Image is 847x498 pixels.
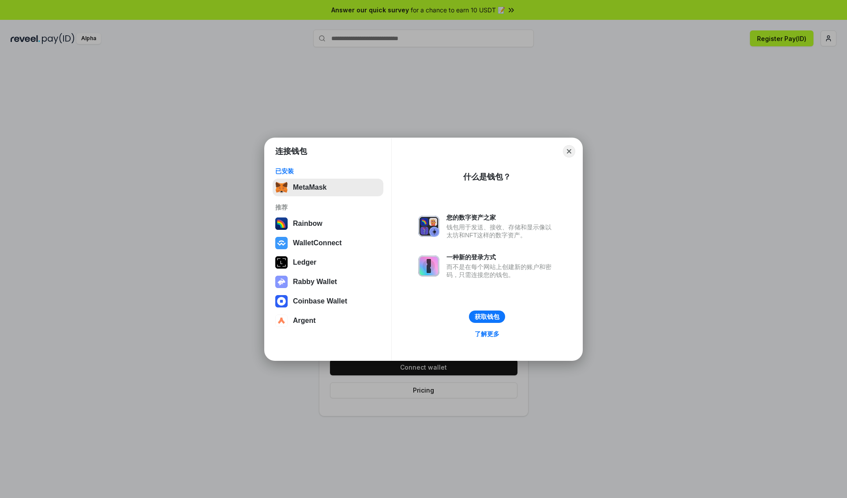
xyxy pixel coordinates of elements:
[275,167,381,175] div: 已安装
[463,172,511,182] div: 什么是钱包？
[293,297,347,305] div: Coinbase Wallet
[273,179,383,196] button: MetaMask
[275,237,288,249] img: svg+xml,%3Csvg%20width%3D%2228%22%20height%3D%2228%22%20viewBox%3D%220%200%2028%2028%22%20fill%3D...
[293,258,316,266] div: Ledger
[273,312,383,330] button: Argent
[275,295,288,307] img: svg+xml,%3Csvg%20width%3D%2228%22%20height%3D%2228%22%20viewBox%3D%220%200%2028%2028%22%20fill%3D...
[273,292,383,310] button: Coinbase Wallet
[446,213,556,221] div: 您的数字资产之家
[418,216,439,237] img: svg+xml,%3Csvg%20xmlns%3D%22http%3A%2F%2Fwww.w3.org%2F2000%2Fsvg%22%20fill%3D%22none%22%20viewBox...
[446,263,556,279] div: 而不是在每个网站上创建新的账户和密码，只需连接您的钱包。
[273,215,383,232] button: Rainbow
[293,183,326,191] div: MetaMask
[563,145,575,157] button: Close
[273,273,383,291] button: Rabby Wallet
[293,220,322,228] div: Rainbow
[275,315,288,327] img: svg+xml,%3Csvg%20width%3D%2228%22%20height%3D%2228%22%20viewBox%3D%220%200%2028%2028%22%20fill%3D...
[275,146,307,157] h1: 连接钱包
[418,255,439,277] img: svg+xml,%3Csvg%20xmlns%3D%22http%3A%2F%2Fwww.w3.org%2F2000%2Fsvg%22%20fill%3D%22none%22%20viewBox...
[275,256,288,269] img: svg+xml,%3Csvg%20xmlns%3D%22http%3A%2F%2Fwww.w3.org%2F2000%2Fsvg%22%20width%3D%2228%22%20height%3...
[469,311,505,323] button: 获取钱包
[275,181,288,194] img: svg+xml,%3Csvg%20fill%3D%22none%22%20height%3D%2233%22%20viewBox%3D%220%200%2035%2033%22%20width%...
[475,313,499,321] div: 获取钱包
[475,330,499,338] div: 了解更多
[275,276,288,288] img: svg+xml,%3Csvg%20xmlns%3D%22http%3A%2F%2Fwww.w3.org%2F2000%2Fsvg%22%20fill%3D%22none%22%20viewBox...
[469,328,505,340] a: 了解更多
[275,217,288,230] img: svg+xml,%3Csvg%20width%3D%22120%22%20height%3D%22120%22%20viewBox%3D%220%200%20120%20120%22%20fil...
[273,234,383,252] button: WalletConnect
[293,278,337,286] div: Rabby Wallet
[446,223,556,239] div: 钱包用于发送、接收、存储和显示像以太坊和NFT这样的数字资产。
[275,203,381,211] div: 推荐
[446,253,556,261] div: 一种新的登录方式
[293,317,316,325] div: Argent
[273,254,383,271] button: Ledger
[293,239,342,247] div: WalletConnect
